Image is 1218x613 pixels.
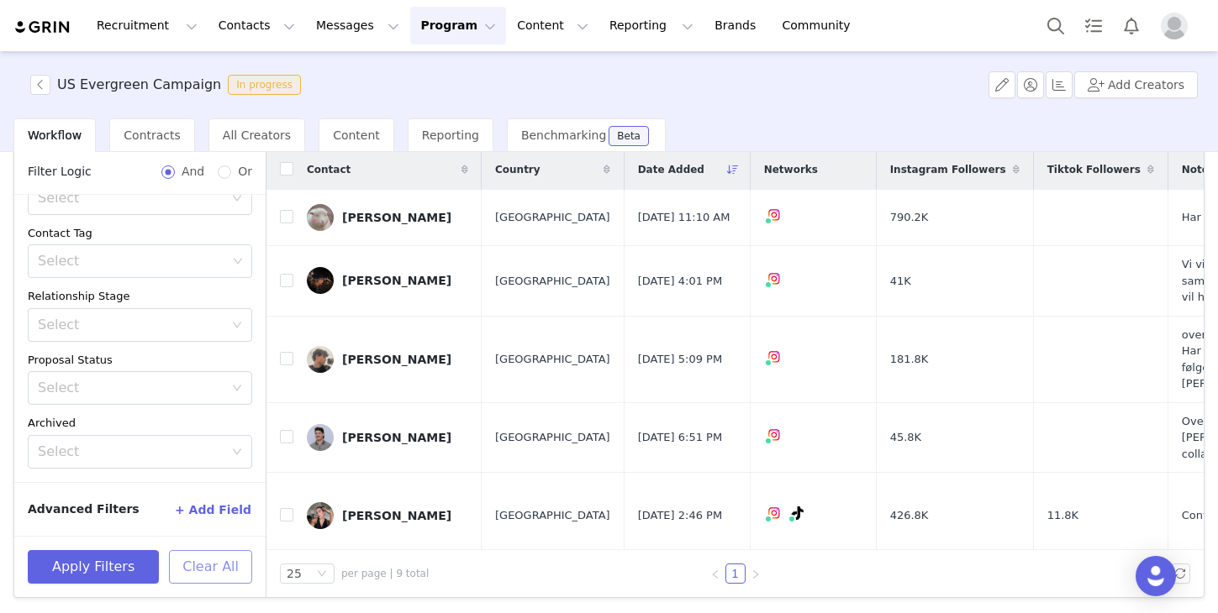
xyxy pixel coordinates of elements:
span: [GEOGRAPHIC_DATA] [495,273,610,290]
div: 25 [287,564,302,583]
div: Select [38,190,224,207]
button: Clear All [169,550,252,584]
span: Benchmarking [521,128,606,142]
button: Profile [1151,13,1205,39]
span: [DATE] 4:01 PM [638,273,722,290]
div: Open Intercom Messenger [1136,556,1176,596]
div: [PERSON_NAME] [342,509,451,522]
div: Proposal Status [28,352,252,369]
span: Date Added [638,162,704,177]
span: 45.8K [890,429,921,446]
span: [GEOGRAPHIC_DATA] [495,209,610,226]
span: Workflow [28,128,82,142]
span: Contracts [124,128,181,142]
button: Add Creators [1074,71,1198,98]
span: Advanced Filters [28,500,140,518]
div: Select [38,317,224,333]
button: Content [507,7,598,45]
span: 41K [890,273,911,290]
a: Tasks [1075,7,1112,45]
img: 5111376a-2b7f-42ef-b930-51bd9e0a0b21.jpg [307,267,334,294]
button: Reporting [599,7,704,45]
img: instagram.svg [767,428,781,442]
li: 1 [725,563,746,584]
span: Filter Logic [28,163,92,181]
span: 426.8K [890,507,929,524]
span: In progress [228,75,301,95]
span: Content [333,128,380,142]
span: [object Object] [30,75,308,95]
a: [PERSON_NAME] [307,346,468,373]
div: [PERSON_NAME] [342,211,451,224]
div: Contact Tag [28,225,252,242]
span: Tiktok Followers [1047,162,1141,177]
img: 22392d0c-5cda-4685-ab87-88dcc5cc3542.jpg [307,424,334,451]
li: Next Page [746,563,766,584]
div: Select [38,380,224,396]
span: All Creators [223,128,291,142]
i: icon: down [317,568,327,580]
span: Notes [1182,162,1215,177]
div: Select [38,253,227,270]
span: 181.8K [890,351,929,368]
i: icon: down [232,193,242,205]
div: Select [38,443,224,460]
span: 790.2K [890,209,929,226]
button: Apply Filters [28,550,159,584]
img: fcff0c19-ad65-462d-983f-d61757c0bf4f.jpg [307,346,334,373]
img: instagram.svg [767,208,781,222]
i: icon: down [232,447,242,458]
span: Networks [764,162,818,177]
img: 4b25cd76-69ba-4f33-a854-ec64918a5e64.jpg [307,204,334,231]
a: [PERSON_NAME] [307,502,468,529]
a: [PERSON_NAME] [307,267,468,294]
a: Community [772,7,868,45]
span: Reporting [422,128,479,142]
button: Contacts [208,7,305,45]
div: Relationship Stage [28,288,252,305]
img: placeholder-profile.jpg [1161,13,1188,39]
span: Instagram Followers [890,162,1006,177]
i: icon: down [232,320,242,332]
img: instagram.svg [767,272,781,286]
span: Or [231,163,252,181]
img: instagram.svg [767,506,781,520]
span: [GEOGRAPHIC_DATA] [495,351,610,368]
span: And [175,163,211,181]
h3: US Evergreen Campaign [57,75,221,95]
span: [DATE] 6:51 PM [638,429,722,446]
img: instagram.svg [767,350,781,364]
button: Program [410,7,506,45]
span: [GEOGRAPHIC_DATA] [495,429,610,446]
i: icon: down [232,383,242,395]
a: [PERSON_NAME] [307,424,468,451]
a: 1 [726,564,745,583]
a: [PERSON_NAME] [307,204,468,231]
div: Archived [28,415,252,432]
span: [GEOGRAPHIC_DATA] [495,507,610,524]
button: Recruitment [87,7,208,45]
div: [PERSON_NAME] [342,274,451,287]
button: Messages [306,7,409,45]
span: [DATE] 5:09 PM [638,351,722,368]
i: icon: down [233,256,243,268]
button: Notifications [1113,7,1150,45]
span: Contact [307,162,351,177]
div: [PERSON_NAME] [342,353,451,366]
a: Brands [704,7,771,45]
i: icon: left [710,569,720,579]
button: + Add Field [174,496,252,523]
div: Beta [617,131,641,141]
span: [DATE] 2:46 PM [638,507,722,524]
span: [DATE] 11:10 AM [638,209,730,226]
img: grin logo [13,19,72,35]
i: icon: right [751,569,761,579]
span: Country [495,162,540,177]
span: per page | 9 total [341,566,429,581]
img: 627cf3ad-003a-414c-ab5e-3f428d2091c8.jpg [307,502,334,529]
button: Search [1037,7,1074,45]
div: [PERSON_NAME] [342,431,451,444]
li: Previous Page [705,563,725,584]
